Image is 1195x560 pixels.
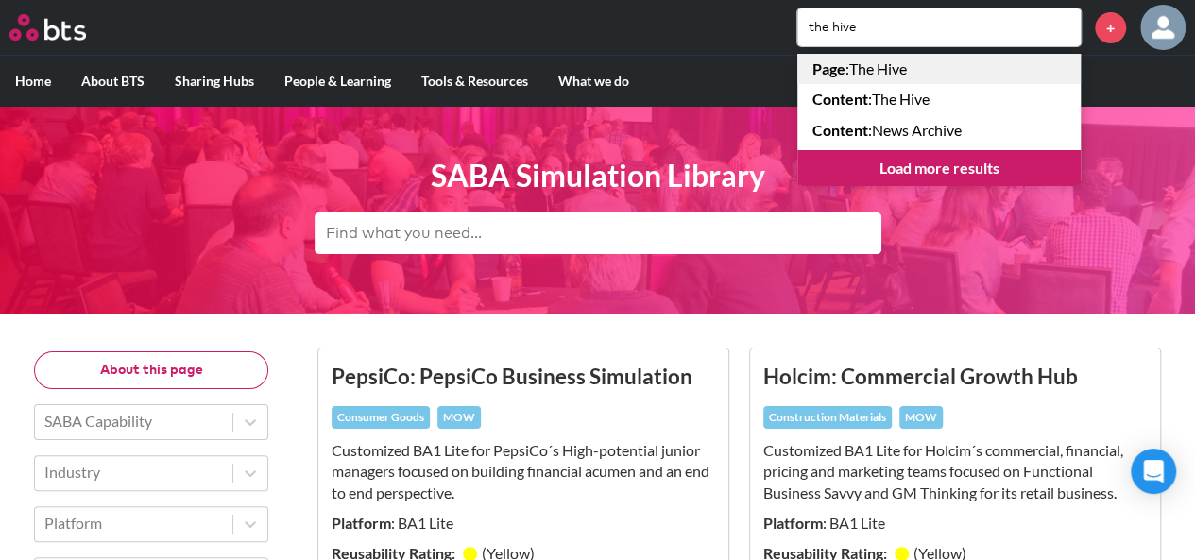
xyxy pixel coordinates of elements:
label: About BTS [66,57,160,106]
h3: PepsiCo: PepsiCo Business Simulation [332,362,715,391]
label: Tools & Resources [406,57,543,106]
a: Profile [1140,5,1186,50]
p: Customized BA1 Lite for PepsiCo´s High-potential junior managers focused on building financial ac... [332,440,715,503]
label: What we do [543,57,644,106]
h3: Holcim: Commercial Growth Hub [763,362,1147,391]
strong: Page [812,59,845,77]
label: Sharing Hubs [160,57,269,106]
img: Abby Terry [1140,5,1186,50]
strong: Platform [763,514,823,532]
h1: SABA Simulation Library [315,155,881,197]
p: Customized BA1 Lite for Holcim´s commercial, financial, pricing and marketing teams ​focused on F... [763,440,1147,503]
div: MOW [437,406,481,429]
div: Open Intercom Messenger [1131,449,1176,494]
div: MOW [899,406,943,429]
a: Page:The Hive [797,54,1081,84]
a: Content:News Archive [797,115,1081,145]
button: About this page [34,351,268,389]
strong: Content [812,90,868,108]
a: Load more results [797,150,1081,186]
p: : BA1 Lite [332,513,715,534]
div: Construction Materials [763,406,892,429]
label: People & Learning [269,57,406,106]
div: Consumer Goods [332,406,430,429]
input: Find what you need... [315,212,881,254]
a: Content:The Hive [797,84,1081,114]
strong: Content [812,121,868,139]
img: BTS Logo [9,14,86,41]
p: : BA1 Lite [763,513,1147,534]
a: + [1095,12,1126,43]
a: Go home [9,14,121,41]
strong: Platform [332,514,391,532]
